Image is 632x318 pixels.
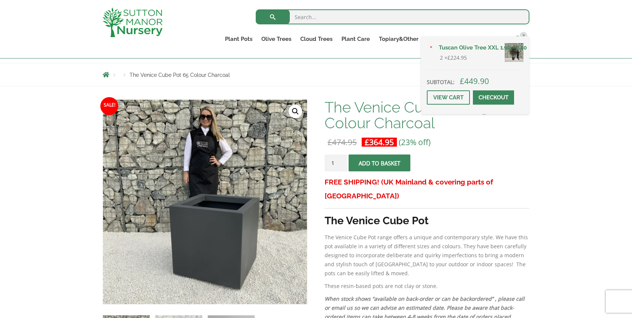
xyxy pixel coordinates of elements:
[449,34,480,44] a: Delivery
[365,137,394,147] bdi: 364.95
[480,34,510,44] a: Contact
[130,72,230,78] span: The Venice Cube Pot 65 Colour Charcoal
[103,72,529,78] nav: Breadcrumbs
[256,9,529,24] input: Search...
[325,99,529,131] h1: The Venice Cube Pot 65 Colour Charcoal
[325,282,529,291] p: These resin-based pots are not clay or stone.
[520,32,527,39] span: 2
[289,105,302,118] a: View full-screen image gallery
[328,137,357,147] bdi: 474.95
[325,214,429,227] strong: The Venice Cube Pot
[221,34,257,44] a: Plant Pots
[399,137,431,147] span: (23% off)
[473,90,514,105] a: Checkout
[328,137,332,147] span: £
[365,137,369,147] span: £
[427,44,435,52] a: Remove Tuscan Olive Tree XXL 1.90 - 2.40 from basket
[427,90,470,105] a: View cart
[427,78,455,85] strong: Subtotal:
[460,76,489,86] bdi: 449.90
[349,154,410,171] button: Add to basket
[460,76,464,86] span: £
[325,175,529,203] h3: FREE SHIPPING! (UK Mainland & covering parts of [GEOGRAPHIC_DATA])
[447,54,467,61] bdi: 224.95
[505,43,523,62] img: Tuscan Olive Tree XXL 1.90 - 2.40
[325,233,529,278] p: The Venice Cube Pot range offers a unique and contemporary style. We have this pot available in a...
[440,53,467,62] span: 2 ×
[374,34,423,44] a: Topiary&Other
[337,34,374,44] a: Plant Care
[434,42,523,53] a: Tuscan Olive Tree XXL 1.90 - 2.40
[510,34,529,44] a: 2
[447,54,450,61] span: £
[257,34,296,44] a: Olive Trees
[325,154,347,171] input: Product quantity
[296,34,337,44] a: Cloud Trees
[100,97,118,115] span: Sale!
[103,7,162,37] img: logo
[423,34,449,44] a: About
